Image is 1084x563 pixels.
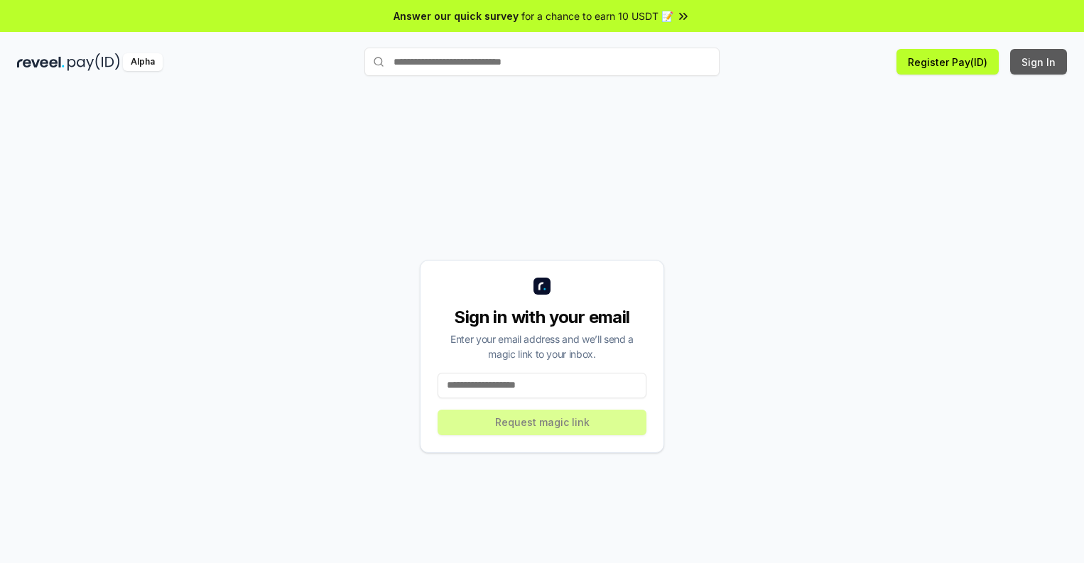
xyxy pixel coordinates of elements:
[896,49,999,75] button: Register Pay(ID)
[438,306,646,329] div: Sign in with your email
[521,9,673,23] span: for a chance to earn 10 USDT 📝
[123,53,163,71] div: Alpha
[438,332,646,361] div: Enter your email address and we’ll send a magic link to your inbox.
[17,53,65,71] img: reveel_dark
[533,278,551,295] img: logo_small
[394,9,519,23] span: Answer our quick survey
[1010,49,1067,75] button: Sign In
[67,53,120,71] img: pay_id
